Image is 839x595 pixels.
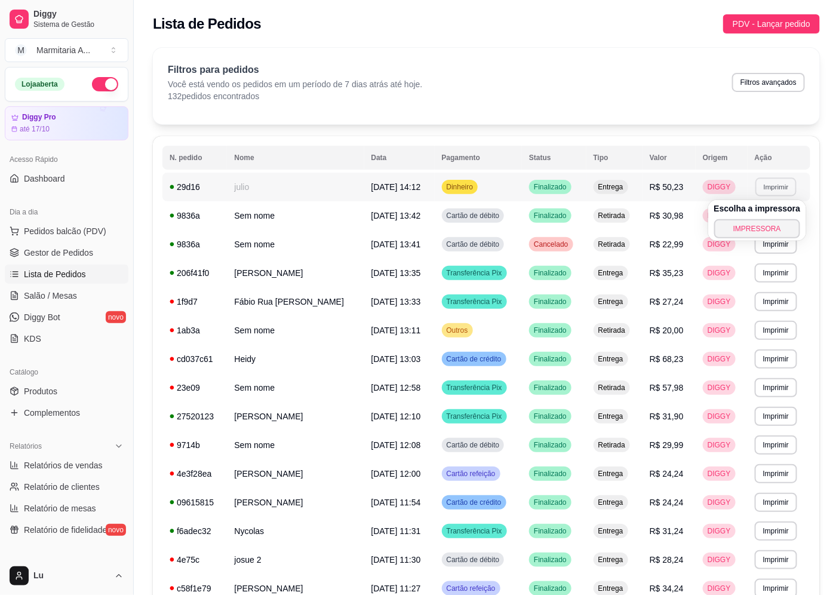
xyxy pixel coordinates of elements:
p: Filtros para pedidos [168,63,423,77]
div: cd037c61 [170,353,220,365]
span: DIGGY [705,555,733,565]
td: Sem nome [227,230,364,259]
span: DIGGY [705,383,733,392]
button: Imprimir [755,263,797,283]
span: DIGGY [705,240,733,249]
button: Imprimir [755,235,797,254]
span: Finalizado [531,211,569,220]
h2: Lista de Pedidos [153,14,261,33]
span: R$ 27,24 [650,297,684,306]
span: Lista de Pedidos [24,268,86,280]
td: Sem nome [227,316,364,345]
button: Imprimir [755,292,797,311]
button: Imprimir [755,321,797,340]
span: [DATE] 13:11 [371,326,421,335]
div: 9836a [170,210,220,222]
span: Retirada [596,240,628,249]
span: R$ 20,00 [650,326,684,335]
div: 29d16 [170,181,220,193]
span: Entrega [596,297,626,306]
span: DIGGY [705,268,733,278]
span: Finalizado [531,297,569,306]
span: Finalizado [531,440,569,450]
span: Lu [33,571,109,581]
div: Dia a dia [5,203,128,222]
span: Cancelado [531,240,570,249]
button: Imprimir [755,378,797,397]
span: Cartão de débito [444,240,502,249]
span: [DATE] 11:30 [371,555,421,565]
span: DIGGY [705,297,733,306]
span: DIGGY [705,211,733,220]
button: Select a team [5,38,128,62]
span: [DATE] 12:10 [371,412,421,421]
th: Tipo [586,146,643,170]
div: 1ab3a [170,324,220,336]
span: Finalizado [531,182,569,192]
button: Alterar Status [92,77,118,91]
p: Você está vendo os pedidos em um período de 7 dias atrás até hoje. [168,78,423,90]
span: Finalizado [531,326,569,335]
td: Sem nome [227,201,364,230]
span: Finalizado [531,584,569,593]
td: josue 2 [227,545,364,574]
div: 09615815 [170,496,220,508]
th: Ação [748,146,810,170]
span: Finalizado [531,555,569,565]
article: Diggy Pro [22,113,56,122]
div: f6adec32 [170,525,220,537]
span: Cartão refeição [444,469,498,479]
span: Entrega [596,526,626,536]
span: PDV - Lançar pedido [733,17,810,30]
button: Imprimir [755,522,797,541]
span: R$ 31,24 [650,526,684,536]
div: Marmitaria A ... [36,44,90,56]
th: Valor [643,146,696,170]
span: [DATE] 12:00 [371,469,421,479]
button: IMPRESSORA [714,219,801,238]
span: Pedidos balcão (PDV) [24,225,106,237]
button: Filtros avançados [732,73,805,92]
button: Imprimir [755,550,797,569]
span: Diggy [33,9,124,20]
span: Entrega [596,469,626,479]
th: Pagamento [435,146,523,170]
span: Complementos [24,407,80,419]
span: Retirada [596,440,628,450]
td: [PERSON_NAME] [227,488,364,517]
td: Sem nome [227,373,364,402]
span: R$ 57,98 [650,383,684,392]
span: R$ 24,24 [650,469,684,479]
td: [PERSON_NAME] [227,402,364,431]
span: Entrega [596,555,626,565]
span: Entrega [596,182,626,192]
span: Cartão de crédito [444,354,504,364]
span: Cartão de crédito [444,498,504,507]
span: [DATE] 14:12 [371,182,421,192]
span: DIGGY [705,526,733,536]
button: Imprimir [755,349,797,369]
span: [DATE] 11:31 [371,526,421,536]
span: Cartão refeição [444,584,498,593]
td: Sem nome [227,431,364,459]
span: Cartão de débito [444,211,502,220]
td: Nycolas [227,517,364,545]
span: Cartão de débito [444,555,502,565]
span: Dashboard [24,173,65,185]
td: julio [227,173,364,201]
td: [PERSON_NAME] [227,259,364,287]
span: Transferência Pix [444,383,505,392]
span: Entrega [596,354,626,364]
span: DIGGY [705,412,733,421]
h4: Escolha a impressora [714,203,801,214]
div: Gerenciar [5,554,128,573]
span: DIGGY [705,354,733,364]
span: M [15,44,27,56]
div: Catálogo [5,363,128,382]
span: [DATE] 12:58 [371,383,421,392]
span: Transferência Pix [444,297,505,306]
span: Produtos [24,385,57,397]
span: R$ 68,23 [650,354,684,364]
span: DIGGY [705,182,733,192]
div: 4e3f28ea [170,468,220,480]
